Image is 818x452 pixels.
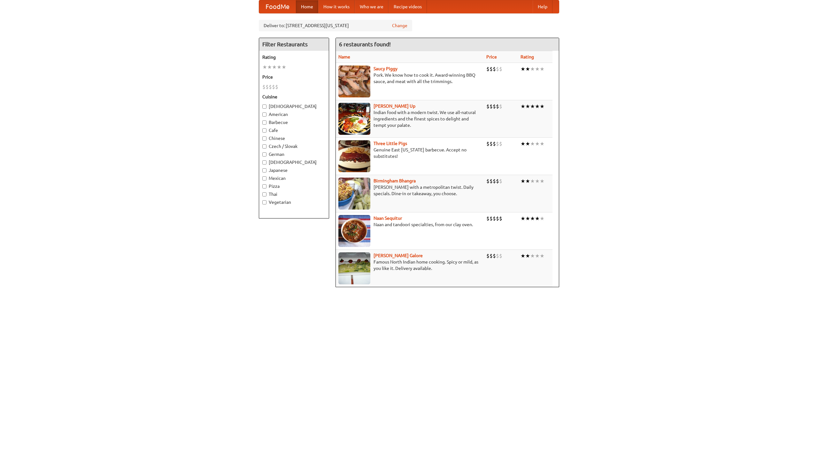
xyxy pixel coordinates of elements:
[493,65,496,73] li: $
[262,192,266,196] input: Thai
[374,253,423,258] a: [PERSON_NAME] Galore
[493,178,496,185] li: $
[338,54,350,59] a: Name
[262,151,326,157] label: German
[296,0,318,13] a: Home
[533,0,552,13] a: Help
[499,103,502,110] li: $
[490,140,493,147] li: $
[496,215,499,222] li: $
[493,140,496,147] li: $
[521,54,534,59] a: Rating
[525,65,530,73] li: ★
[540,252,544,259] li: ★
[339,41,391,47] ng-pluralize: 6 restaurants found!
[338,221,481,228] p: Naan and tandoori specialties, from our clay oven.
[525,140,530,147] li: ★
[486,215,490,222] li: $
[282,64,286,71] li: ★
[392,22,407,29] a: Change
[318,0,355,13] a: How it works
[496,140,499,147] li: $
[490,215,493,222] li: $
[374,66,397,71] b: Saucy Piggy
[355,0,389,13] a: Who we are
[259,38,329,51] h4: Filter Restaurants
[262,191,326,197] label: Thai
[262,143,326,149] label: Czech / Slovak
[338,72,481,85] p: Pork. We know how to cook it. Award-winning BBQ sauce, and meat with all the trimmings.
[374,178,416,183] a: Birmingham Bhangra
[540,178,544,185] li: ★
[535,252,540,259] li: ★
[490,178,493,185] li: $
[262,144,266,149] input: Czech / Slovak
[493,252,496,259] li: $
[338,215,370,247] img: naansequitur.jpg
[338,252,370,284] img: currygalore.jpg
[262,112,266,117] input: American
[262,152,266,157] input: German
[277,64,282,71] li: ★
[535,140,540,147] li: ★
[262,111,326,118] label: American
[486,178,490,185] li: $
[535,103,540,110] li: ★
[521,103,525,110] li: ★
[521,65,525,73] li: ★
[530,140,535,147] li: ★
[521,252,525,259] li: ★
[525,103,530,110] li: ★
[540,140,544,147] li: ★
[499,140,502,147] li: $
[338,178,370,210] img: bhangra.jpg
[535,215,540,222] li: ★
[530,252,535,259] li: ★
[338,140,370,172] img: littlepigs.jpg
[521,215,525,222] li: ★
[486,65,490,73] li: $
[530,178,535,185] li: ★
[262,167,326,173] label: Japanese
[540,65,544,73] li: ★
[262,103,326,110] label: [DEMOGRAPHIC_DATA]
[374,141,407,146] a: Three Little Pigs
[262,136,266,141] input: Chinese
[521,140,525,147] li: ★
[496,178,499,185] li: $
[493,215,496,222] li: $
[262,54,326,60] h5: Rating
[535,178,540,185] li: ★
[338,147,481,159] p: Genuine East [US_STATE] barbecue. Accept no substitutes!
[262,128,266,133] input: Cafe
[540,103,544,110] li: ★
[486,103,490,110] li: $
[262,176,266,180] input: Mexican
[389,0,427,13] a: Recipe videos
[496,103,499,110] li: $
[496,252,499,259] li: $
[490,103,493,110] li: $
[499,252,502,259] li: $
[374,103,415,109] a: [PERSON_NAME] Up
[262,94,326,100] h5: Cuisine
[530,103,535,110] li: ★
[262,120,266,125] input: Barbecue
[496,65,499,73] li: $
[262,160,266,165] input: [DEMOGRAPHIC_DATA]
[530,215,535,222] li: ★
[272,64,277,71] li: ★
[493,103,496,110] li: $
[262,127,326,134] label: Cafe
[338,65,370,97] img: saucy.jpg
[486,54,497,59] a: Price
[262,83,266,90] li: $
[535,65,540,73] li: ★
[374,216,402,221] b: Naan Sequitur
[262,199,326,205] label: Vegetarian
[486,140,490,147] li: $
[499,65,502,73] li: $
